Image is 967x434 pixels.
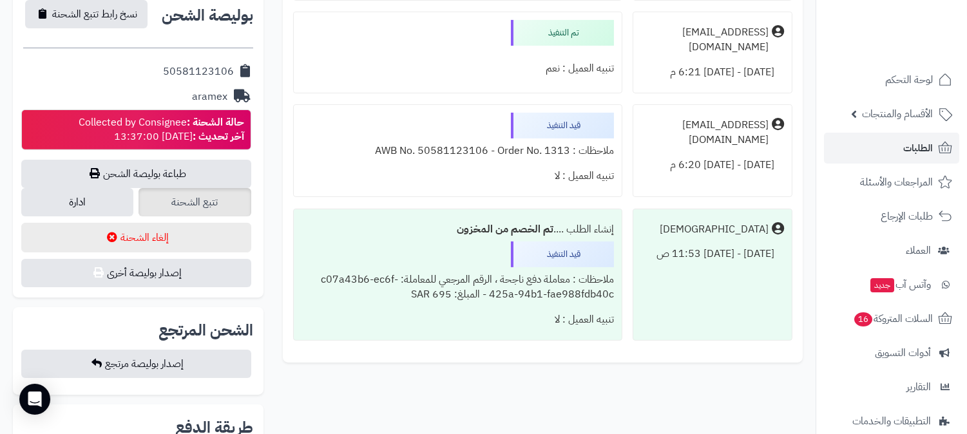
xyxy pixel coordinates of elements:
div: ملاحظات : AWB No. 50581123106 - Order No. 1313 [302,138,615,164]
span: السلات المتروكة [853,310,933,328]
div: ملاحظات : معاملة دفع ناجحة ، الرقم المرجعي للمعاملة: c07a43b6-ec6f-425a-94b1-fae988fdb40c - المبل... [302,267,615,307]
div: [DATE] - [DATE] 11:53 ص [641,241,784,267]
span: العملاء [906,241,931,259]
h2: الشحن المرتجع [158,323,253,338]
button: إصدار بوليصة أخرى [21,259,251,287]
a: تتبع الشحنة [139,188,251,216]
div: [DATE] - [DATE] 6:20 م [641,153,784,178]
a: التقارير [824,372,959,402]
span: جديد [870,278,894,292]
a: لوحة التحكم [824,64,959,95]
a: ادارة [21,188,133,216]
div: تم التنفيذ [511,20,614,46]
a: الطلبات [824,133,959,164]
span: الطلبات [903,139,933,157]
div: قيد التنفيذ [511,113,614,138]
div: [EMAIL_ADDRESS][DOMAIN_NAME] [641,25,769,55]
b: تم الخصم من المخزون [457,222,553,237]
h2: بوليصة الشحن [162,8,253,23]
span: المراجعات والأسئلة [860,173,933,191]
span: التقارير [906,378,931,396]
span: وآتس آب [869,276,931,294]
a: العملاء [824,235,959,266]
a: وآتس آبجديد [824,269,959,300]
span: التطبيقات والخدمات [852,412,931,430]
div: Open Intercom Messenger [19,384,50,415]
div: [DEMOGRAPHIC_DATA] [660,222,769,237]
div: [EMAIL_ADDRESS][DOMAIN_NAME] [641,118,769,147]
a: طباعة بوليصة الشحن [21,160,251,188]
a: أدوات التسويق [824,337,959,368]
a: السلات المتروكة16 [824,303,959,334]
span: طلبات الإرجاع [881,207,933,225]
div: تنبيه العميل : لا [302,164,615,189]
div: تنبيه العميل : نعم [302,56,615,81]
span: لوحة التحكم [885,71,933,89]
button: إصدار بوليصة مرتجع [21,350,251,378]
strong: حالة الشحنة : [187,115,244,130]
div: قيد التنفيذ [511,241,614,267]
div: تنبيه العميل : لا [302,307,615,332]
div: [DATE] - [DATE] 6:21 م [641,60,784,85]
strong: آخر تحديث : [193,129,244,144]
div: إنشاء الطلب .... [302,217,615,242]
span: نسخ رابط تتبع الشحنة [52,6,137,22]
div: 50581123106 [163,64,234,79]
span: أدوات التسويق [875,344,931,362]
a: المراجعات والأسئلة [824,167,959,198]
button: إلغاء الشحنة [21,223,251,252]
span: 16 [854,312,872,326]
div: Collected by Consignee [DATE] 13:37:00 [79,115,244,145]
a: طلبات الإرجاع [824,201,959,232]
img: logo-2.png [879,34,955,61]
div: aramex [192,90,227,104]
span: الأقسام والمنتجات [862,105,933,123]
